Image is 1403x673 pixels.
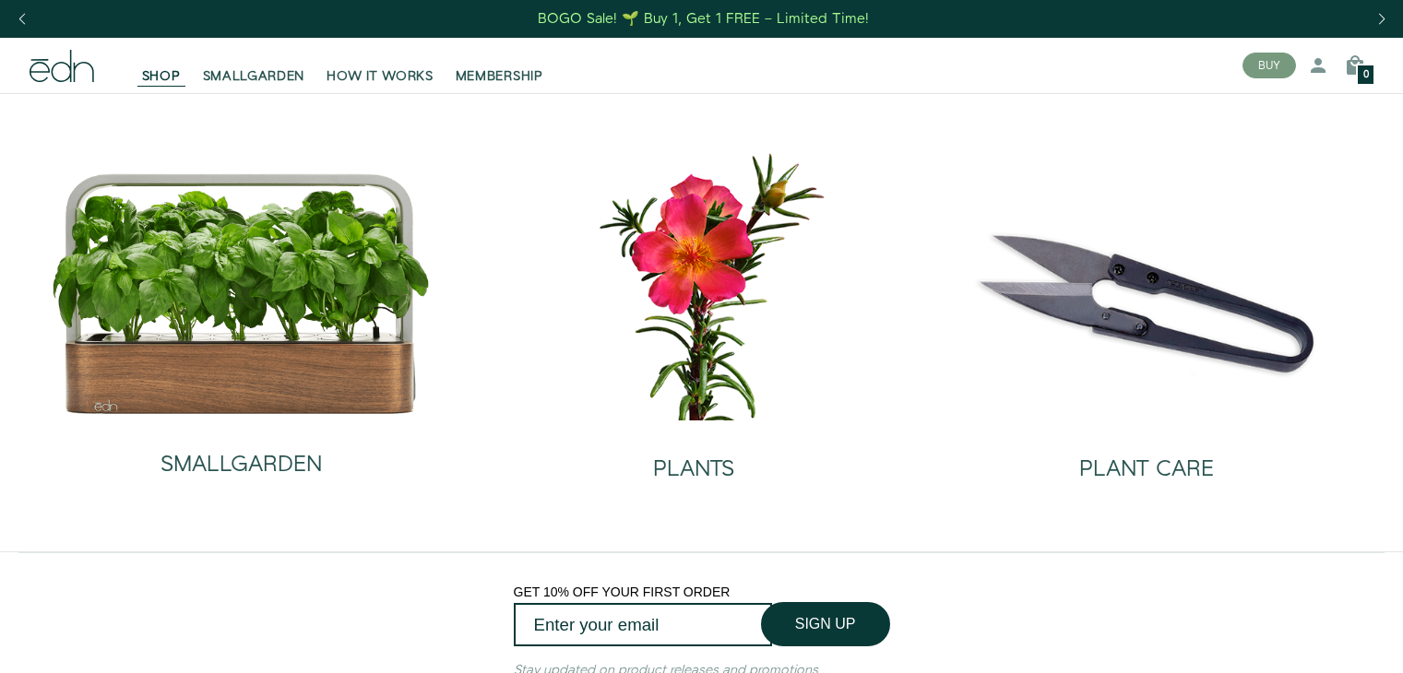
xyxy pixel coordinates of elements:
a: PLANTS [482,420,906,496]
h2: PLANT CARE [1079,457,1214,481]
span: MEMBERSHIP [456,67,543,86]
div: BOGO Sale! 🌱 Buy 1, Get 1 FREE – Limited Time! [538,9,869,29]
a: SHOP [131,45,192,86]
input: Enter your email [514,603,772,646]
h2: SMALLGARDEN [161,453,322,477]
button: BUY [1242,53,1296,78]
a: MEMBERSHIP [445,45,554,86]
a: PLANT CARE [935,420,1359,496]
h2: PLANTS [653,457,734,481]
span: 0 [1363,70,1369,80]
iframe: Opens a widget where you can find more information [1261,618,1385,664]
span: GET 10% OFF YOUR FIRST ORDER [514,584,731,599]
button: SIGN UP [761,602,890,646]
a: HOW IT WORKS [315,45,444,86]
a: SMALLGARDEN [51,416,432,491]
a: BOGO Sale! 🌱 Buy 1, Get 1 FREE – Limited Time! [536,5,871,33]
span: SHOP [142,67,181,86]
span: HOW IT WORKS [327,67,433,86]
span: SMALLGARDEN [203,67,305,86]
a: SMALLGARDEN [192,45,316,86]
